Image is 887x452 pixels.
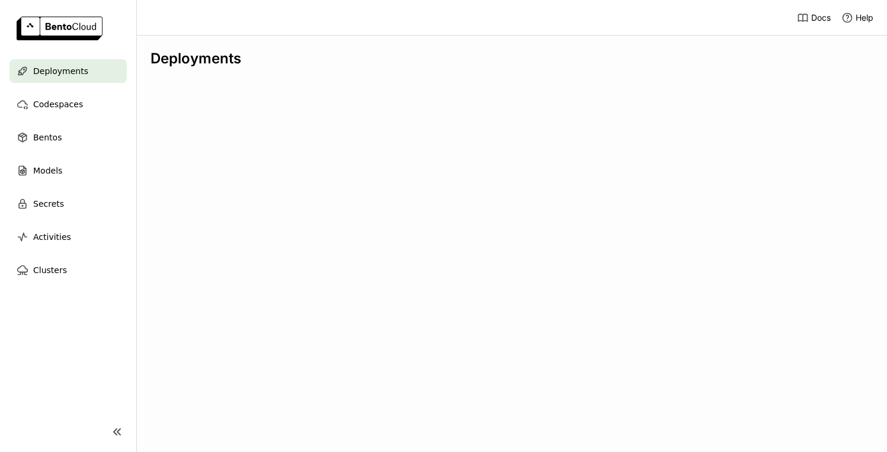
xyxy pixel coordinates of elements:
[33,97,83,111] span: Codespaces
[841,12,873,24] div: Help
[33,64,88,78] span: Deployments
[9,159,127,182] a: Models
[9,192,127,216] a: Secrets
[856,12,873,23] span: Help
[797,12,831,24] a: Docs
[33,164,62,178] span: Models
[150,50,873,68] div: Deployments
[9,258,127,282] a: Clusters
[33,197,64,211] span: Secrets
[17,17,103,40] img: logo
[33,263,67,277] span: Clusters
[33,230,71,244] span: Activities
[811,12,831,23] span: Docs
[33,130,62,145] span: Bentos
[9,126,127,149] a: Bentos
[9,225,127,249] a: Activities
